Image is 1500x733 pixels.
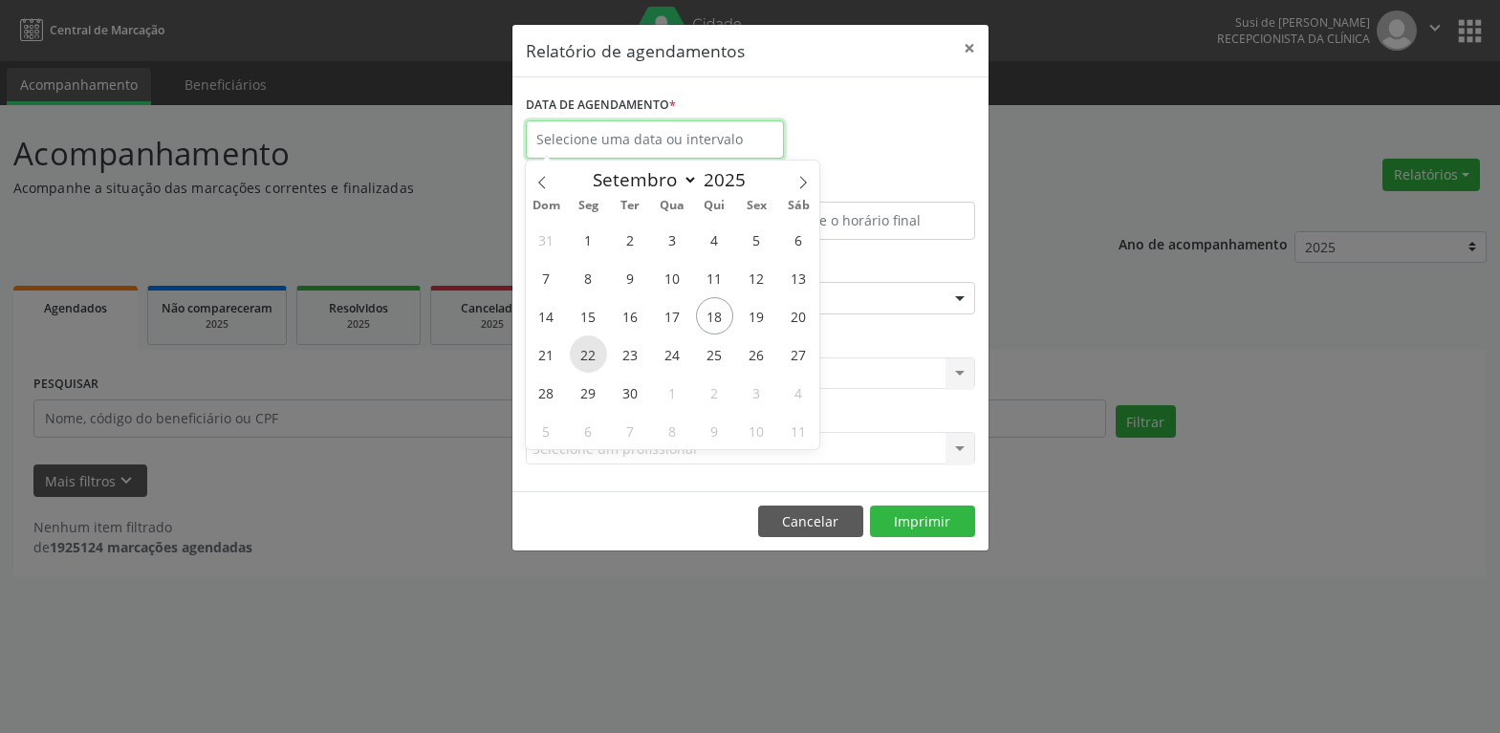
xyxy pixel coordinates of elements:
span: Setembro 24, 2025 [654,335,691,373]
span: Setembro 16, 2025 [612,297,649,334]
span: Agosto 31, 2025 [528,221,565,258]
input: Year [698,167,761,192]
span: Setembro 9, 2025 [612,259,649,296]
span: Outubro 1, 2025 [654,374,691,411]
span: Setembro 17, 2025 [654,297,691,334]
span: Setembro 29, 2025 [570,374,607,411]
span: Setembro 10, 2025 [654,259,691,296]
span: Setembro 2, 2025 [612,221,649,258]
span: Outubro 9, 2025 [696,412,733,449]
span: Outubro 6, 2025 [570,412,607,449]
span: Setembro 30, 2025 [612,374,649,411]
button: Imprimir [870,506,975,538]
span: Ter [609,200,651,212]
span: Setembro 15, 2025 [570,297,607,334]
span: Outubro 8, 2025 [654,412,691,449]
span: Setembro 18, 2025 [696,297,733,334]
span: Seg [567,200,609,212]
span: Setembro 8, 2025 [570,259,607,296]
span: Setembro 4, 2025 [696,221,733,258]
h5: Relatório de agendamentos [526,38,745,63]
input: Selecione o horário final [755,202,975,240]
span: Setembro 14, 2025 [528,297,565,334]
span: Setembro 3, 2025 [654,221,691,258]
span: Outubro 10, 2025 [738,412,775,449]
span: Setembro 21, 2025 [528,335,565,373]
span: Setembro 26, 2025 [738,335,775,373]
span: Outubro 5, 2025 [528,412,565,449]
button: Cancelar [758,506,863,538]
label: DATA DE AGENDAMENTO [526,91,676,120]
span: Qui [693,200,735,212]
span: Setembro 13, 2025 [780,259,817,296]
span: Setembro 27, 2025 [780,335,817,373]
span: Setembro 11, 2025 [696,259,733,296]
span: Setembro 23, 2025 [612,335,649,373]
span: Setembro 28, 2025 [528,374,565,411]
span: Setembro 25, 2025 [696,335,733,373]
span: Setembro 1, 2025 [570,221,607,258]
span: Sex [735,200,777,212]
span: Setembro 12, 2025 [738,259,775,296]
span: Setembro 6, 2025 [780,221,817,258]
span: Setembro 19, 2025 [738,297,775,334]
label: ATÉ [755,172,975,202]
span: Sáb [777,200,819,212]
button: Close [950,25,989,72]
span: Setembro 5, 2025 [738,221,775,258]
select: Month [584,166,699,193]
span: Outubro 7, 2025 [612,412,649,449]
span: Outubro 11, 2025 [780,412,817,449]
input: Selecione uma data ou intervalo [526,120,784,159]
span: Setembro 22, 2025 [570,335,607,373]
span: Qua [651,200,693,212]
span: Setembro 20, 2025 [780,297,817,334]
span: Outubro 3, 2025 [738,374,775,411]
span: Setembro 7, 2025 [528,259,565,296]
span: Dom [526,200,568,212]
span: Outubro 4, 2025 [780,374,817,411]
span: Outubro 2, 2025 [696,374,733,411]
